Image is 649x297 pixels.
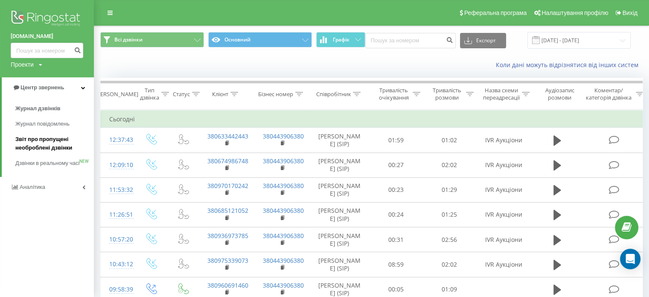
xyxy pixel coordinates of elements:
[310,177,370,202] td: [PERSON_NAME] (SIP)
[15,116,94,132] a: Журнал повідомлень
[310,227,370,252] td: [PERSON_NAME] (SIP)
[464,9,527,16] span: Реферальна програма
[310,252,370,277] td: [PERSON_NAME] (SIP)
[370,227,423,252] td: 00:31
[310,128,370,153] td: [PERSON_NAME] (SIP)
[11,43,83,58] input: Пошук за номером
[140,87,159,101] div: Тип дзвінка
[620,249,640,269] div: Open Intercom Messenger
[207,157,248,165] a: 380674986748
[15,104,61,113] span: Журнал дзвінків
[623,9,637,16] span: Вихід
[460,33,506,48] button: Експорт
[100,32,204,47] button: Всі дзвінки
[423,252,476,277] td: 02:02
[483,87,520,101] div: Назва схеми переадресації
[109,256,126,273] div: 10:43:12
[15,101,94,116] a: Журнал дзвінків
[263,157,304,165] a: 380443906380
[11,9,83,30] img: Ringostat logo
[263,182,304,190] a: 380443906380
[263,281,304,289] a: 380443906380
[207,132,248,140] a: 380633442443
[263,206,304,215] a: 380443906380
[310,153,370,177] td: [PERSON_NAME] (SIP)
[476,227,532,252] td: IVR Аукціони
[476,128,532,153] td: IVR Аукціони
[207,232,248,240] a: 380936973785
[423,128,476,153] td: 01:02
[207,256,248,265] a: 380975339073
[109,231,126,248] div: 10:57:20
[333,37,349,43] span: Графік
[212,91,228,98] div: Клієнт
[173,91,190,98] div: Статус
[496,61,643,69] a: Коли дані можуть відрізнятися вiд інших систем
[207,206,248,215] a: 380685121052
[370,177,423,202] td: 00:23
[11,32,83,41] a: [DOMAIN_NAME]
[207,281,248,289] a: 380960691460
[370,252,423,277] td: 08:59
[207,182,248,190] a: 380970170242
[109,182,126,198] div: 11:53:32
[95,91,138,98] div: [PERSON_NAME]
[370,153,423,177] td: 00:27
[101,111,647,128] td: Сьогодні
[208,32,312,47] button: Основний
[258,91,293,98] div: Бізнес номер
[15,156,94,171] a: Дзвінки в реальному часіNEW
[316,91,351,98] div: Співробітник
[370,202,423,227] td: 00:24
[423,177,476,202] td: 01:29
[365,33,456,48] input: Пошук за номером
[539,87,580,101] div: Аудіозапис розмови
[370,128,423,153] td: 01:59
[476,153,532,177] td: IVR Аукціони
[15,135,90,152] span: Звіт про пропущені необроблені дзвінки
[423,227,476,252] td: 02:56
[15,132,94,156] a: Звіт про пропущені необроблені дзвінки
[476,252,532,277] td: IVR Аукціони
[377,87,410,101] div: Тривалість очікування
[541,9,608,16] span: Налаштування профілю
[15,120,70,128] span: Журнал повідомлень
[109,132,126,148] div: 12:37:43
[11,60,34,69] div: Проекти
[476,177,532,202] td: IVR Аукціони
[430,87,464,101] div: Тривалість розмови
[2,77,94,98] a: Центр звернень
[109,206,126,223] div: 11:26:51
[15,159,79,168] span: Дзвінки в реальному часі
[20,184,45,190] span: Аналiтика
[476,202,532,227] td: IVR Аукціони
[263,232,304,240] a: 380443906380
[310,202,370,227] td: [PERSON_NAME] (SIP)
[316,32,365,47] button: Графік
[423,202,476,227] td: 01:25
[423,153,476,177] td: 02:02
[20,84,64,91] span: Центр звернень
[584,87,634,101] div: Коментар/категорія дзвінка
[109,157,126,173] div: 12:09:10
[263,132,304,140] a: 380443906380
[263,256,304,265] a: 380443906380
[114,36,143,43] span: Всі дзвінки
